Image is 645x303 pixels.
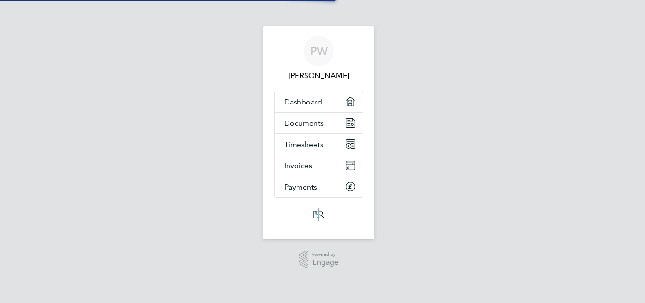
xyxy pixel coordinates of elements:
[274,36,363,81] a: PW[PERSON_NAME]
[275,113,363,133] a: Documents
[310,207,327,222] img: psrsolutions-logo-retina.png
[284,182,317,191] span: Payments
[312,259,339,267] span: Engage
[310,45,328,57] span: PW
[284,119,324,128] span: Documents
[284,97,322,106] span: Dashboard
[284,161,312,170] span: Invoices
[263,26,374,239] nav: Main navigation
[275,155,363,176] a: Invoices
[312,251,339,259] span: Powered by
[274,207,363,222] a: Go to home page
[284,140,323,149] span: Timesheets
[275,176,363,197] a: Payments
[274,70,363,81] span: Paul White
[299,251,339,268] a: Powered byEngage
[275,134,363,155] a: Timesheets
[275,91,363,112] a: Dashboard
